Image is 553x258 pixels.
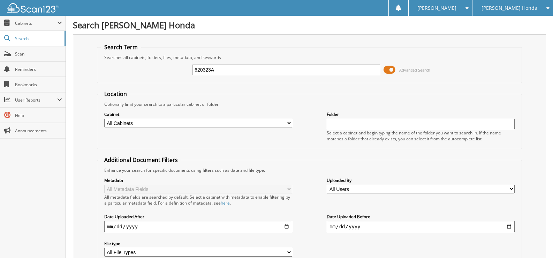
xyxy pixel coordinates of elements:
span: User Reports [15,97,57,103]
label: Uploaded By [327,177,515,183]
span: Reminders [15,66,62,72]
span: Search [15,36,61,42]
span: Advanced Search [399,67,430,73]
span: Scan [15,51,62,57]
h1: Search [PERSON_NAME] Honda [73,19,546,31]
legend: Location [101,90,130,98]
label: Date Uploaded After [104,214,292,220]
span: Help [15,112,62,118]
label: Metadata [104,177,292,183]
div: Searches all cabinets, folders, files, metadata, and keywords [101,54,518,60]
legend: Search Term [101,43,141,51]
input: end [327,221,515,232]
span: Announcements [15,128,62,134]
span: [PERSON_NAME] [417,6,456,10]
div: All metadata fields are searched by default. Select a cabinet with metadata to enable filtering b... [104,194,292,206]
label: File type [104,241,292,246]
span: Bookmarks [15,82,62,88]
span: [PERSON_NAME] Honda [482,6,537,10]
div: Enhance your search for specific documents using filters such as date and file type. [101,167,518,173]
div: Optionally limit your search to a particular cabinet or folder [101,101,518,107]
span: Cabinets [15,20,57,26]
label: Cabinet [104,111,292,117]
img: scan123-logo-white.svg [7,3,59,13]
iframe: Chat Widget [518,224,553,258]
legend: Additional Document Filters [101,156,181,164]
input: start [104,221,292,232]
a: here [221,200,230,206]
div: Select a cabinet and begin typing the name of the folder you want to search in. If the name match... [327,130,515,142]
label: Folder [327,111,515,117]
label: Date Uploaded Before [327,214,515,220]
